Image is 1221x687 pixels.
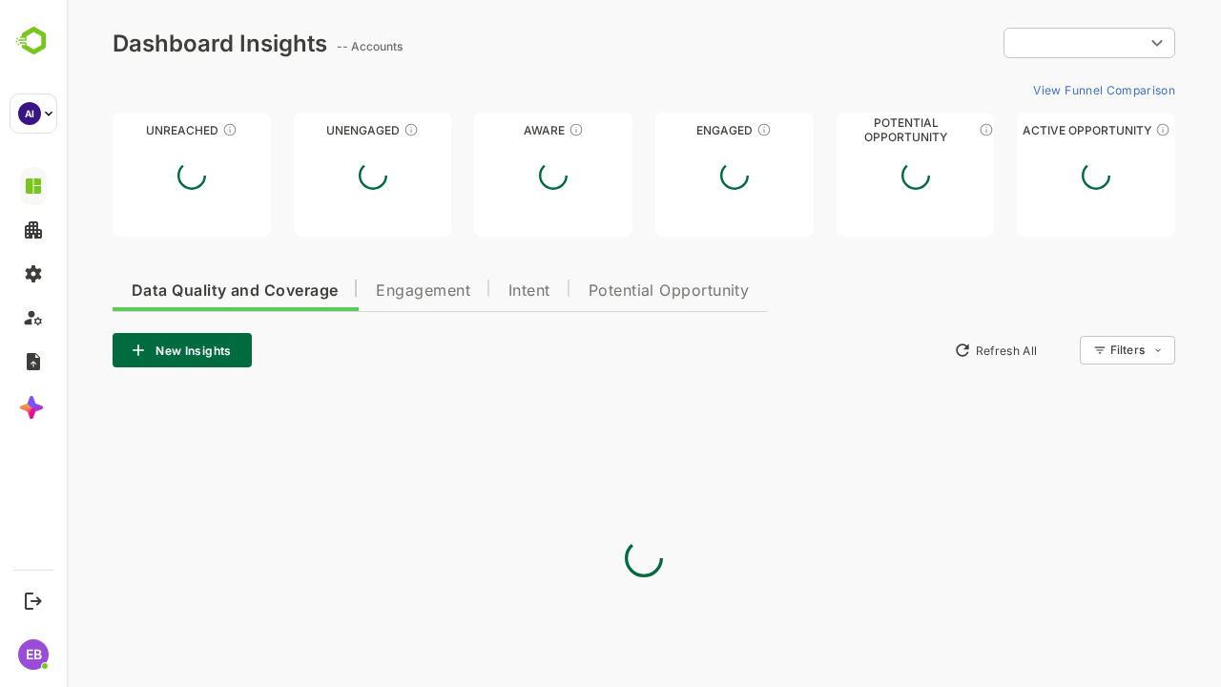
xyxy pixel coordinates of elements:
button: New Insights [46,333,185,367]
button: Logout [20,588,46,614]
span: Data Quality and Coverage [65,283,271,299]
div: These accounts have just entered the buying cycle and need further nurturing [502,122,517,137]
div: Filters [1044,343,1078,357]
div: These accounts are warm, further nurturing would qualify them to MQAs [690,122,705,137]
div: Active Opportunity [950,123,1108,137]
div: These accounts have not shown enough engagement and need nurturing [337,122,352,137]
button: View Funnel Comparison [959,74,1108,105]
div: These accounts are MQAs and can be passed on to Inside Sales [912,122,927,137]
div: Unreached [46,123,204,137]
span: Potential Opportunity [522,283,683,299]
div: Dashboard Insights [46,30,260,57]
ag: -- Accounts [270,39,341,53]
div: These accounts have open opportunities which might be at any of the Sales Stages [1088,122,1104,137]
div: These accounts have not been engaged with for a defined time period [155,122,171,137]
span: Engagement [309,283,404,299]
div: Filters [1042,333,1108,367]
button: Refresh All [879,335,979,365]
div: Potential Opportunity [770,123,928,137]
div: EB [18,639,49,670]
div: ​ [937,26,1108,60]
div: AI [18,102,41,125]
span: Intent [442,283,484,299]
div: Aware [407,123,566,137]
img: BambooboxLogoMark.f1c84d78b4c51b1a7b5f700c9845e183.svg [10,23,58,59]
div: Unengaged [227,123,385,137]
div: Engaged [589,123,747,137]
